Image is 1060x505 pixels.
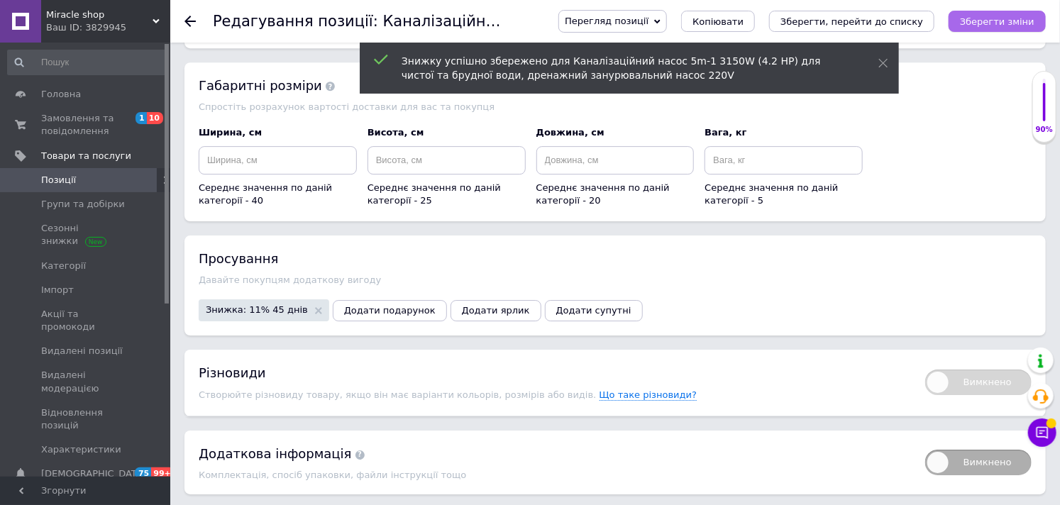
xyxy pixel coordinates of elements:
[41,345,123,357] span: Видалені позиції
[199,470,911,480] div: Комплектація, спосіб упаковки, файли інструкції тощо
[14,97,287,156] p: Подходит для дренажа подвалов, колодцев, резервуаров, септиков, канализационных систем и других х...
[41,198,125,211] span: Групи та добірки
[705,182,863,207] div: Середнє значення по даній категорії - 5
[41,260,86,272] span: Категорії
[368,146,526,174] input: Висота, см
[368,127,424,138] span: Висота, см
[199,250,1032,267] div: Просування
[199,77,1032,94] div: Габаритні розміри
[41,443,121,456] span: Характеристики
[41,150,131,162] span: Товари та послуги
[925,450,1032,475] span: Вимкнено
[344,305,436,316] span: Додати подарунок
[41,112,131,138] span: Замовлення та повідомлення
[565,16,648,26] span: Перегляд позиції
[199,127,262,138] span: Ширина, см
[199,445,911,462] div: Додаткова інформація
[1033,125,1056,135] div: 90%
[14,14,287,88] p: Каналізаційний насос 5m-1 3150W - це потужний і надійний пристрій, призначений для швидкого відка...
[705,146,863,174] input: Вага, кг
[199,364,911,382] div: Різновиди
[151,467,175,479] span: 99+
[960,16,1034,27] i: Зберегти зміни
[600,389,697,401] span: Що таке різновиди?
[147,112,163,124] span: 10
[41,406,131,432] span: Відновлення позицій
[705,127,746,138] span: Вага, кг
[184,16,196,27] div: Повернутися назад
[41,308,131,333] span: Акції та промокоди
[949,11,1046,32] button: Зберегти зміни
[199,146,357,174] input: Ширина, см
[14,165,287,180] p: 💧 Преимущества:
[368,182,526,207] div: Середнє значення по даній категорії - 25
[536,127,604,138] span: Довжина, см
[7,50,167,75] input: Пошук
[556,305,631,316] span: Додати супутні
[925,370,1032,395] span: Вимкнено
[46,21,170,34] div: Ваш ID: 3829945
[14,97,287,141] p: Підходить для дренажу підвалів, колодязів, резервуарів, септиків, каналізаційних систем та інших ...
[1032,71,1056,143] div: 90% Якість заповнення
[769,11,934,32] button: Зберегти, перейти до списку
[536,182,695,207] div: Середнє значення по даній категорії - 20
[41,174,76,187] span: Позиції
[135,467,151,479] span: 75
[41,369,131,394] span: Видалені модерацією
[545,300,643,321] button: Додати супутні
[14,150,287,165] p: 💧 Переваги:
[536,146,695,174] input: Довжина, см
[41,222,131,248] span: Сезонні знижки
[199,274,1032,285] div: Давайте покупцям додаткову вигоду
[681,11,755,32] button: Копіювати
[692,16,744,27] span: Копіювати
[199,389,600,400] span: Створюйте різновиду товару, якщо він має варіанти кольорів, розмірів або видів.
[402,54,843,82] div: Знижку успішно збережено для Каналізаційний насос 5m-1 3150W (4.2 HP) для чистої та брудної води,...
[462,305,530,316] span: Додати ярлик
[14,174,287,204] p: Потужний двигун 3150 Вт – ефективна робота навіть при високих навантаженнях.
[1028,418,1056,447] button: Чат з покупцем
[333,300,447,321] button: Додати подарунок
[206,305,308,314] span: Знижка: 11% 45 днів
[41,284,74,296] span: Імпорт
[46,9,153,21] span: Miracle shop
[14,14,287,88] p: Канализационный насос 5m-1 3150W — это мощное и надежное устройство, предназначенное для быстрой ...
[41,467,146,480] span: [DEMOGRAPHIC_DATA]
[41,88,81,101] span: Головна
[199,182,357,207] div: Середнє значення по даній категорії - 40
[199,101,1032,112] div: Спростіть розрахунок вартості доставки для вас та покупця
[780,16,923,27] i: Зберегти, перейти до списку
[136,112,147,124] span: 1
[451,300,541,321] button: Додати ярлик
